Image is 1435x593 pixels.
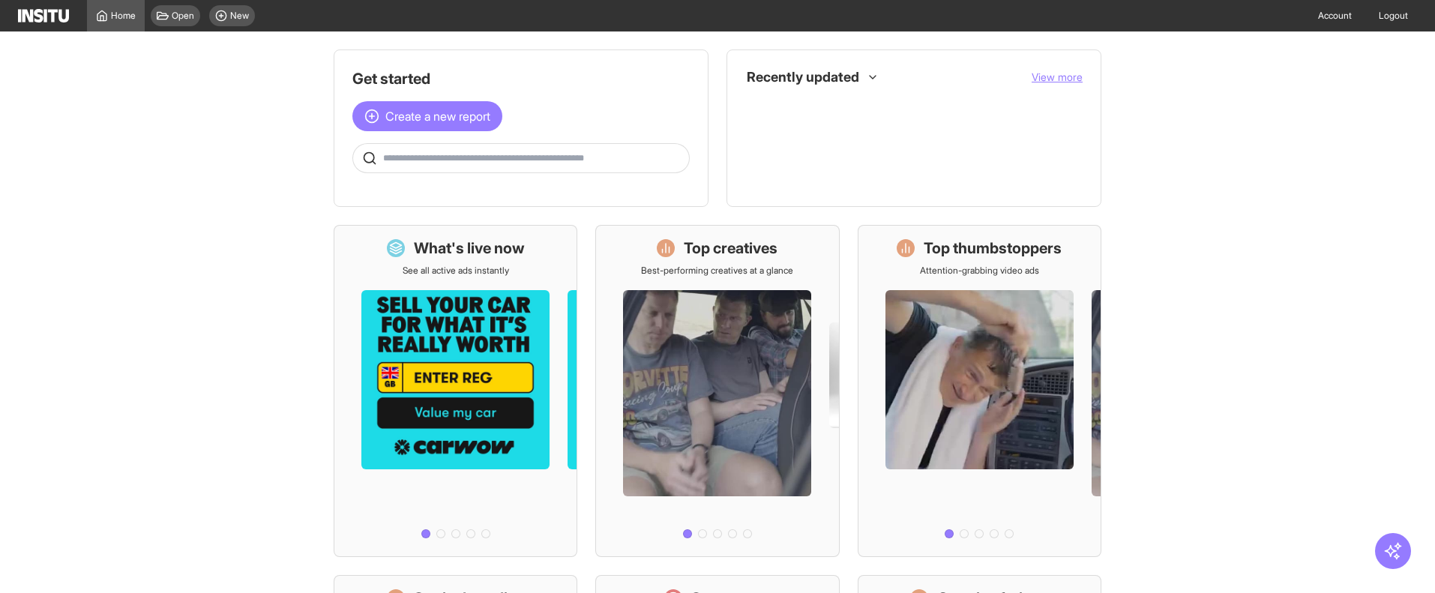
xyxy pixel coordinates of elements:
[858,225,1101,557] a: Top thumbstoppersAttention-grabbing video ads
[403,265,509,277] p: See all active ads instantly
[595,225,839,557] a: Top creativesBest-performing creatives at a glance
[230,10,249,22] span: New
[641,265,793,277] p: Best-performing creatives at a glance
[111,10,136,22] span: Home
[414,238,525,259] h1: What's live now
[684,238,777,259] h1: Top creatives
[924,238,1062,259] h1: Top thumbstoppers
[1032,70,1083,83] span: View more
[172,10,194,22] span: Open
[920,265,1039,277] p: Attention-grabbing video ads
[1032,70,1083,85] button: View more
[334,225,577,557] a: What's live nowSee all active ads instantly
[385,107,490,125] span: Create a new report
[18,9,69,22] img: Logo
[352,101,502,131] button: Create a new report
[352,68,690,89] h1: Get started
